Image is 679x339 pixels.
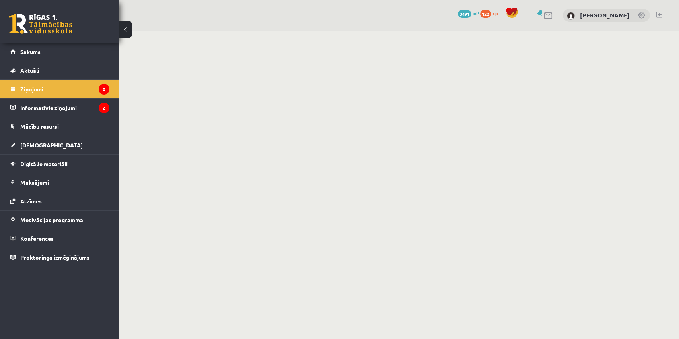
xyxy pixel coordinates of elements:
[20,216,83,223] span: Motivācijas programma
[473,10,479,16] span: mP
[20,160,68,167] span: Digitālie materiāli
[10,155,109,173] a: Digitālie materiāli
[10,211,109,229] a: Motivācijas programma
[458,10,471,18] span: 3491
[99,84,109,95] i: 2
[20,123,59,130] span: Mācību resursi
[10,248,109,266] a: Proktoringa izmēģinājums
[458,10,479,16] a: 3491 mP
[10,173,109,192] a: Maksājumi
[492,10,498,16] span: xp
[10,99,109,117] a: Informatīvie ziņojumi2
[20,254,89,261] span: Proktoringa izmēģinājums
[567,12,575,20] img: Stīvens Kuzmenko
[480,10,502,16] a: 122 xp
[20,235,54,242] span: Konferences
[10,117,109,136] a: Mācību resursi
[10,61,109,79] a: Aktuāli
[99,103,109,113] i: 2
[10,136,109,154] a: [DEMOGRAPHIC_DATA]
[20,80,109,98] legend: Ziņojumi
[580,11,630,19] a: [PERSON_NAME]
[20,173,109,192] legend: Maksājumi
[10,192,109,210] a: Atzīmes
[10,43,109,61] a: Sākums
[10,80,109,98] a: Ziņojumi2
[20,141,83,149] span: [DEMOGRAPHIC_DATA]
[20,48,41,55] span: Sākums
[20,99,109,117] legend: Informatīvie ziņojumi
[20,67,39,74] span: Aktuāli
[10,229,109,248] a: Konferences
[9,14,72,34] a: Rīgas 1. Tālmācības vidusskola
[20,198,42,205] span: Atzīmes
[480,10,491,18] span: 122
